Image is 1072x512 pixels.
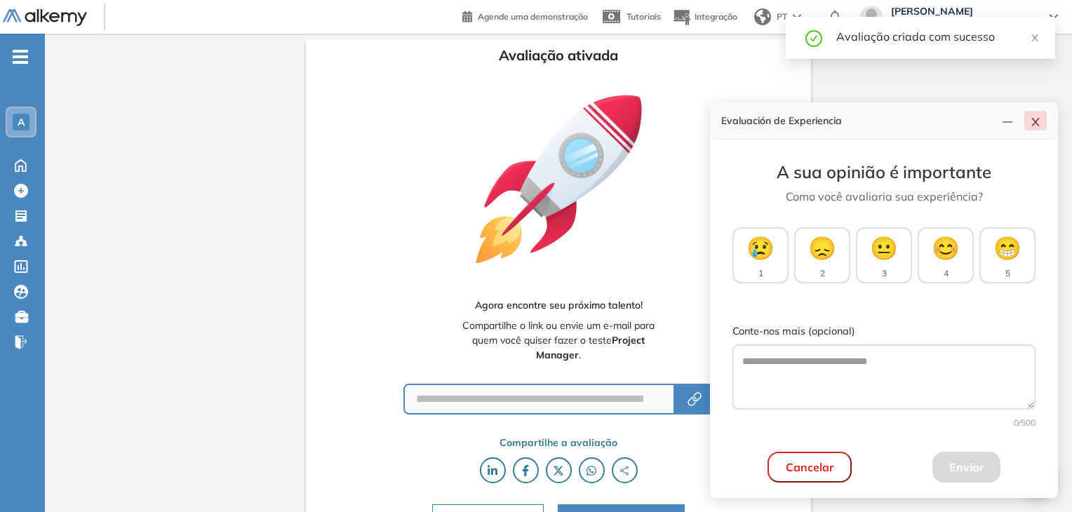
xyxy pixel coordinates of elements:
[13,55,28,58] i: -
[918,227,974,283] button: 😊4
[768,452,852,483] button: Cancelar
[672,2,737,32] button: Integração
[754,8,771,25] img: world
[627,11,661,22] span: Tutoriais
[1030,33,1040,43] span: close
[732,162,1036,182] h3: A sua opinião é importante
[1024,111,1047,130] button: close
[3,9,87,27] img: Logotipo
[461,318,655,363] span: Compartilhe o link ou envie um e-mail para quem você quiser fazer o teste .
[732,324,1036,339] label: Conte-nos mais (opcional)
[794,227,850,283] button: 😞2
[993,231,1021,264] span: 😁
[462,7,588,24] a: Agende uma demonstração
[808,231,836,264] span: 😞
[891,6,1036,17] span: [PERSON_NAME]
[500,436,617,450] span: Compartilhe a avaliação
[793,14,801,20] img: arrow
[979,227,1036,283] button: 😁5
[478,11,588,22] span: Agende uma demonstração
[870,231,898,264] span: 😐
[18,116,25,128] span: A
[475,298,643,313] span: Agora encontre seu próximo talento!
[499,45,618,66] span: Avaliação ativada
[721,115,996,127] h4: Evaluación de Experiencia
[777,11,787,23] span: PT
[805,28,822,47] span: check-circle
[758,267,763,280] span: 1
[944,267,949,280] span: 4
[996,111,1019,130] button: line
[932,231,960,264] span: 😊
[1002,116,1013,128] span: line
[1030,116,1041,128] span: close
[820,267,825,280] span: 2
[732,188,1036,205] p: Como você avaliaria sua experiência?
[732,417,1036,429] div: 0 /500
[695,11,737,22] span: Integração
[746,231,775,264] span: 😢
[1005,267,1010,280] span: 5
[882,267,887,280] span: 3
[856,227,912,283] button: 😐3
[732,227,789,283] button: 😢1
[932,452,1000,483] button: Enviar
[836,28,1038,45] div: Avaliação criada com sucesso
